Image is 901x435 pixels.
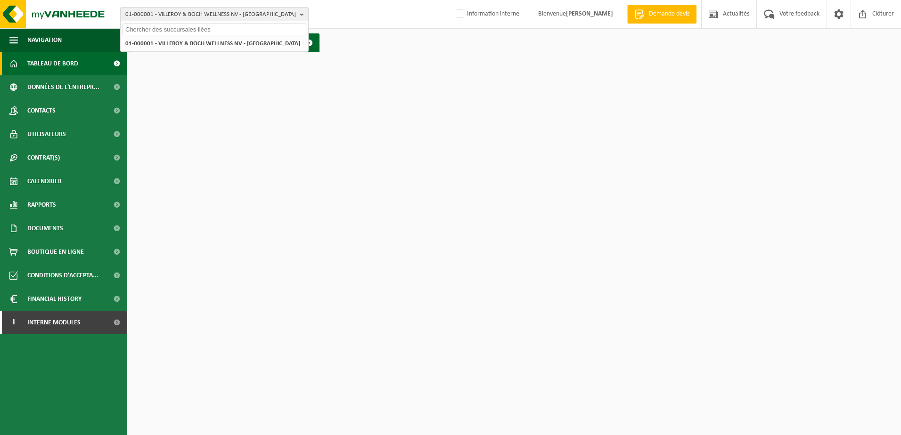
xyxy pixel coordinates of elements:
span: Tableau de bord [27,52,78,75]
strong: 01-000001 - VILLEROY & BOCH WELLNESS NV - [GEOGRAPHIC_DATA] [125,40,300,47]
span: I [9,311,18,334]
input: Chercher des succursales liées [123,24,306,35]
span: Boutique en ligne [27,240,84,264]
span: Interne modules [27,311,81,334]
span: 01-000001 - VILLEROY & BOCH WELLNESS NV - [GEOGRAPHIC_DATA] [125,8,296,22]
span: Conditions d'accepta... [27,264,98,287]
span: Utilisateurs [27,122,66,146]
span: Données de l'entrepr... [27,75,99,99]
strong: [PERSON_NAME] [566,10,613,17]
span: Documents [27,217,63,240]
label: Information interne [454,7,519,21]
span: Contrat(s) [27,146,60,169]
a: Demande devis [627,5,696,24]
span: Navigation [27,28,62,52]
span: Contacts [27,99,56,122]
span: Financial History [27,287,82,311]
span: Calendrier [27,169,62,193]
button: 01-000001 - VILLEROY & BOCH WELLNESS NV - [GEOGRAPHIC_DATA] [120,7,309,21]
span: Rapports [27,193,56,217]
span: Demande devis [647,9,692,19]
